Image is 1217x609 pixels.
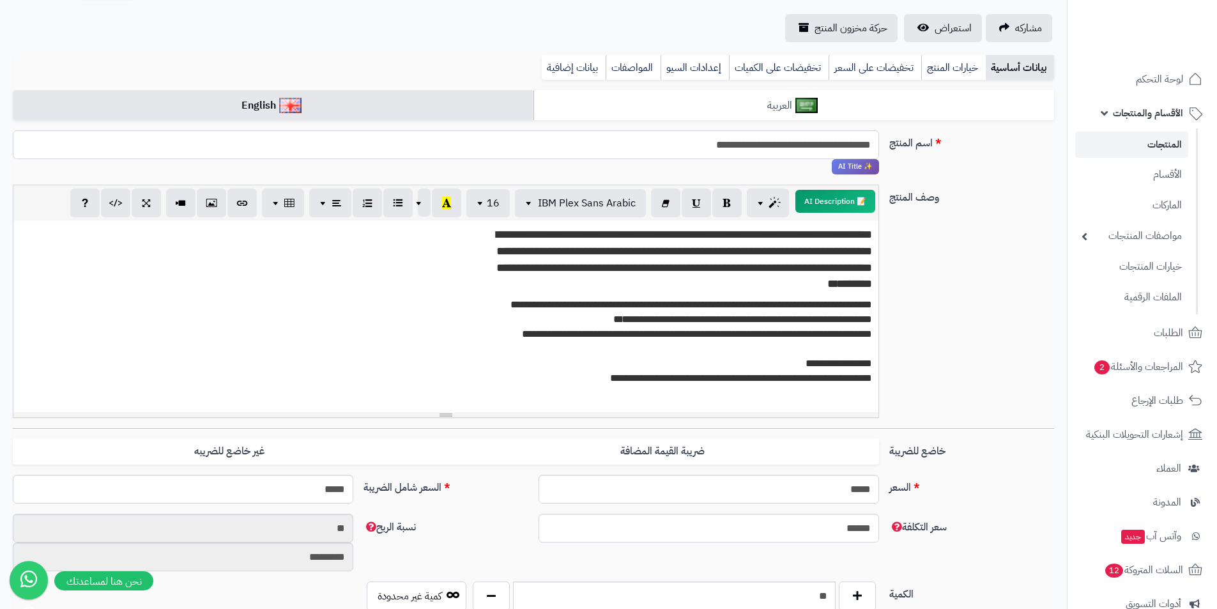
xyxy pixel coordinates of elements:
[1113,104,1183,122] span: الأقسام والمنتجات
[1075,385,1209,416] a: طلبات الإرجاع
[1130,36,1205,63] img: logo-2.png
[364,520,416,535] span: نسبة الربح
[1105,564,1123,578] span: 12
[542,55,606,81] a: بيانات إضافية
[1094,360,1110,374] span: 2
[795,98,818,113] img: العربية
[13,90,533,121] a: English
[884,130,1059,151] label: اسم المنتج
[832,159,879,174] span: انقر لاستخدام رفيقك الذكي
[986,55,1054,81] a: بيانات أساسية
[921,55,986,81] a: خيارات المنتج
[1075,318,1209,348] a: الطلبات
[904,14,982,42] a: استعراض
[1015,20,1042,36] span: مشاركه
[487,196,500,211] span: 16
[815,20,887,36] span: حركة مخزون المنتج
[1156,459,1181,477] span: العملاء
[1075,351,1209,382] a: المراجعات والأسئلة2
[1136,70,1183,88] span: لوحة التحكم
[1075,453,1209,484] a: العملاء
[13,438,446,465] label: غير خاضع للضريبه
[446,438,879,465] label: ضريبة القيمة المضافة
[1154,324,1183,342] span: الطلبات
[1075,64,1209,95] a: لوحة التحكم
[1104,561,1183,579] span: السلات المتروكة
[1075,555,1209,585] a: السلات المتروكة12
[889,520,947,535] span: سعر التكلفة
[466,189,510,217] button: 16
[1075,419,1209,450] a: إشعارات التحويلات البنكية
[1120,527,1181,545] span: وآتس آب
[1075,284,1188,311] a: الملفات الرقمية
[1131,392,1183,410] span: طلبات الإرجاع
[1075,521,1209,551] a: وآتس آبجديد
[884,438,1059,459] label: خاضع للضريبة
[1075,192,1188,219] a: الماركات
[795,190,875,213] button: 📝 AI Description
[1086,426,1183,443] span: إشعارات التحويلات البنكية
[884,475,1059,495] label: السعر
[986,14,1052,42] a: مشاركه
[785,14,898,42] a: حركة مخزون المنتج
[1121,530,1145,544] span: جديد
[935,20,972,36] span: استعراض
[606,55,661,81] a: المواصفات
[1075,253,1188,281] a: خيارات المنتجات
[884,185,1059,205] label: وصف المنتج
[279,98,302,113] img: English
[1075,487,1209,518] a: المدونة
[515,189,646,217] button: IBM Plex Sans Arabic
[884,582,1059,602] label: الكمية
[661,55,729,81] a: إعدادات السيو
[729,55,829,81] a: تخفيضات على الكميات
[1075,222,1188,250] a: مواصفات المنتجات
[829,55,921,81] a: تخفيضات على السعر
[1075,132,1188,158] a: المنتجات
[358,475,533,495] label: السعر شامل الضريبة
[1093,358,1183,376] span: المراجعات والأسئلة
[1075,161,1188,189] a: الأقسام
[533,90,1054,121] a: العربية
[538,196,636,211] span: IBM Plex Sans Arabic
[1153,493,1181,511] span: المدونة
